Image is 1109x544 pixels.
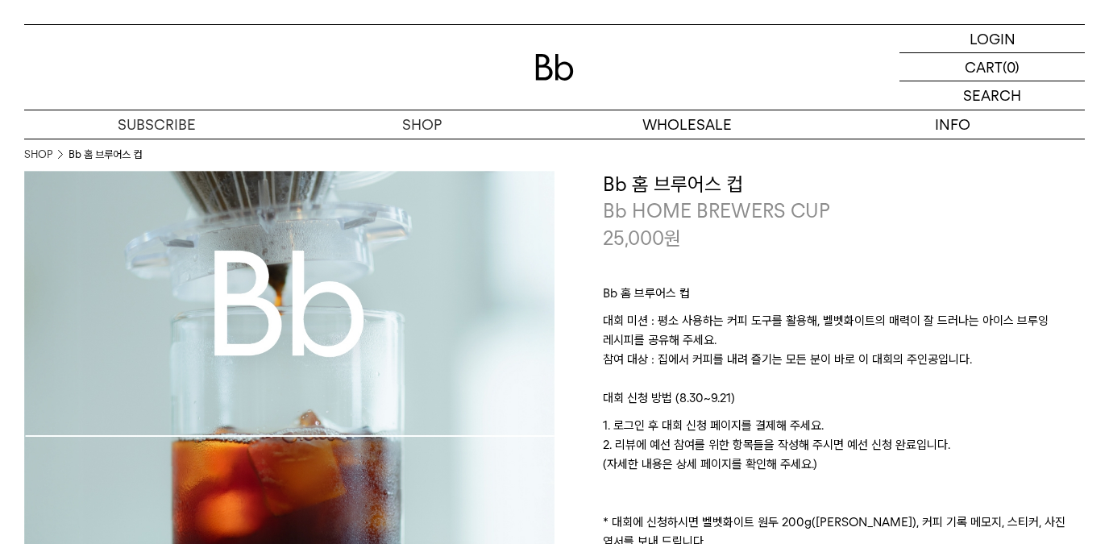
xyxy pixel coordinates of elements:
[899,25,1085,53] a: LOGIN
[603,284,1085,311] p: Bb 홈 브루어스 컵
[965,53,1003,81] p: CART
[820,110,1085,139] p: INFO
[664,226,681,250] span: 원
[603,171,1085,198] h3: Bb 홈 브루어스 컵
[69,147,142,163] li: Bb 홈 브루어스 컵
[603,197,1085,225] p: Bb HOME BREWERS CUP
[535,54,574,81] img: 로고
[970,25,1016,52] p: LOGIN
[554,110,820,139] p: WHOLESALE
[24,147,52,163] a: SHOP
[603,311,1085,388] p: 대회 미션 : 평소 사용하는 커피 도구를 활용해, 벨벳화이트의 매력이 잘 드러나는 아이스 브루잉 레시피를 공유해 주세요. 참여 대상 : 집에서 커피를 내려 즐기는 모든 분이 ...
[603,388,1085,416] p: 대회 신청 방법 (8.30~9.21)
[1003,53,1020,81] p: (0)
[963,81,1021,110] p: SEARCH
[24,110,289,139] a: SUBSCRIBE
[899,53,1085,81] a: CART (0)
[289,110,554,139] a: SHOP
[603,225,681,252] p: 25,000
